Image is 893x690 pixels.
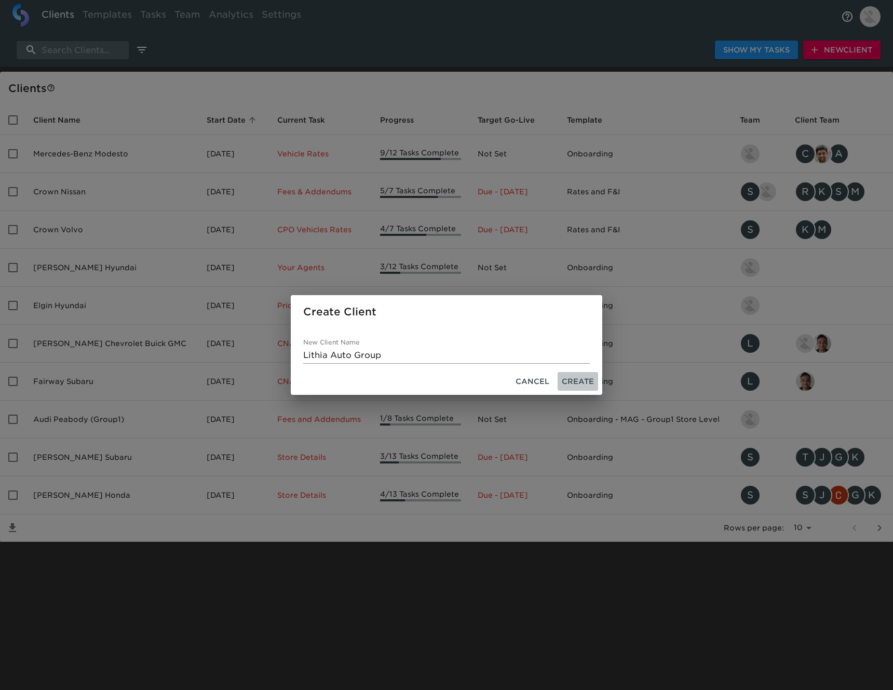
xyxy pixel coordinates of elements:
span: Cancel [516,375,549,388]
button: Cancel [511,372,553,391]
span: Create [562,375,594,388]
label: New Client Name [303,339,360,346]
h2: Create Client [303,303,590,320]
button: Create [558,372,598,391]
